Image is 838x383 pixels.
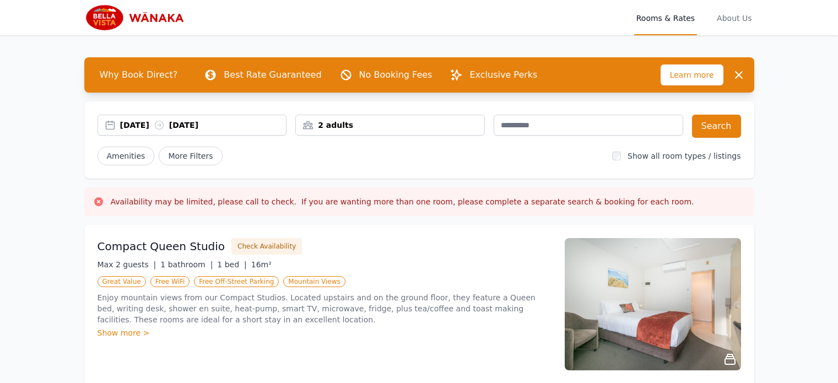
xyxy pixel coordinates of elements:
[120,120,286,131] div: [DATE] [DATE]
[469,68,537,82] p: Exclusive Perks
[91,64,187,86] span: Why Book Direct?
[98,327,552,338] div: Show more >
[194,276,279,287] span: Free Off-Street Parking
[296,120,484,131] div: 2 adults
[661,64,723,85] span: Learn more
[231,238,302,255] button: Check Availability
[359,68,432,82] p: No Booking Fees
[251,260,272,269] span: 16m²
[84,4,190,31] img: Bella Vista Wanaka
[98,260,156,269] span: Max 2 guests |
[98,292,552,325] p: Enjoy mountain views from our Compact Studios. Located upstairs and on the ground floor, they fea...
[98,147,155,165] button: Amenities
[160,260,213,269] span: 1 bathroom |
[224,68,321,82] p: Best Rate Guaranteed
[217,260,246,269] span: 1 bed |
[98,276,146,287] span: Great Value
[628,152,740,160] label: Show all room types / listings
[98,239,225,254] h3: Compact Queen Studio
[283,276,345,287] span: Mountain Views
[111,196,694,207] h3: Availability may be limited, please call to check. If you are wanting more than one room, please ...
[692,115,741,138] button: Search
[150,276,190,287] span: Free WiFi
[159,147,222,165] span: More Filters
